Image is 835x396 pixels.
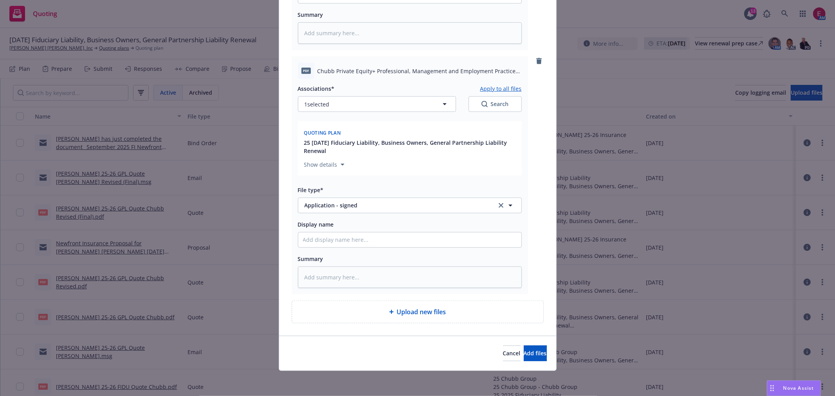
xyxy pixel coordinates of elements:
[469,96,522,112] button: SearchSearch
[503,346,521,361] button: Cancel
[524,346,547,361] button: Add files
[298,96,456,112] button: 1selected
[480,84,522,93] button: Apply to all files
[304,130,341,136] span: Quoting plan
[482,100,509,108] div: Search
[292,301,544,323] div: Upload new files
[767,380,821,396] button: Nova Assist
[298,232,521,247] input: Add display name here...
[305,100,330,108] span: 1 selected
[301,68,311,74] span: pdf
[298,85,335,92] span: Associations*
[524,349,547,357] span: Add files
[783,385,814,391] span: Nova Assist
[298,255,323,263] span: Summary
[305,201,486,209] span: Application - signed
[767,381,777,396] div: Drag to move
[298,221,334,228] span: Display name
[503,349,521,357] span: Cancel
[397,307,446,317] span: Upload new files
[298,186,324,194] span: File type*
[317,67,522,75] span: Chubb Private Equity+ Professional, Management and Employment Practices Liability Renewal.pdf
[298,11,323,18] span: Summary
[496,201,506,210] a: clear selection
[301,160,348,169] button: Show details
[304,139,517,155] button: 25 [DATE] Fiduciary Liability, Business Owners, General Partnership Liability Renewal
[534,56,544,66] a: remove
[298,198,522,213] button: Application - signedclear selection
[482,101,488,107] svg: Search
